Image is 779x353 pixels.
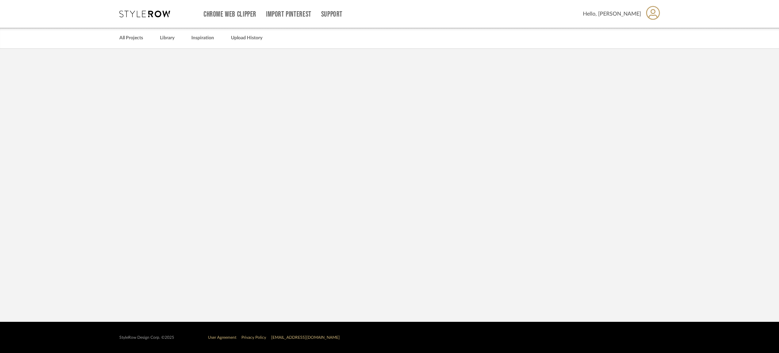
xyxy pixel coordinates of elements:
[119,335,174,340] div: StyleRow Design Corp. ©2025
[266,12,311,17] a: Import Pinterest
[231,34,262,43] a: Upload History
[204,12,256,17] a: Chrome Web Clipper
[160,34,174,43] a: Library
[583,10,641,18] span: Hello, [PERSON_NAME]
[119,34,143,43] a: All Projects
[271,335,340,339] a: [EMAIL_ADDRESS][DOMAIN_NAME]
[191,34,214,43] a: Inspiration
[321,12,343,17] a: Support
[241,335,266,339] a: Privacy Policy
[208,335,236,339] a: User Agreement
